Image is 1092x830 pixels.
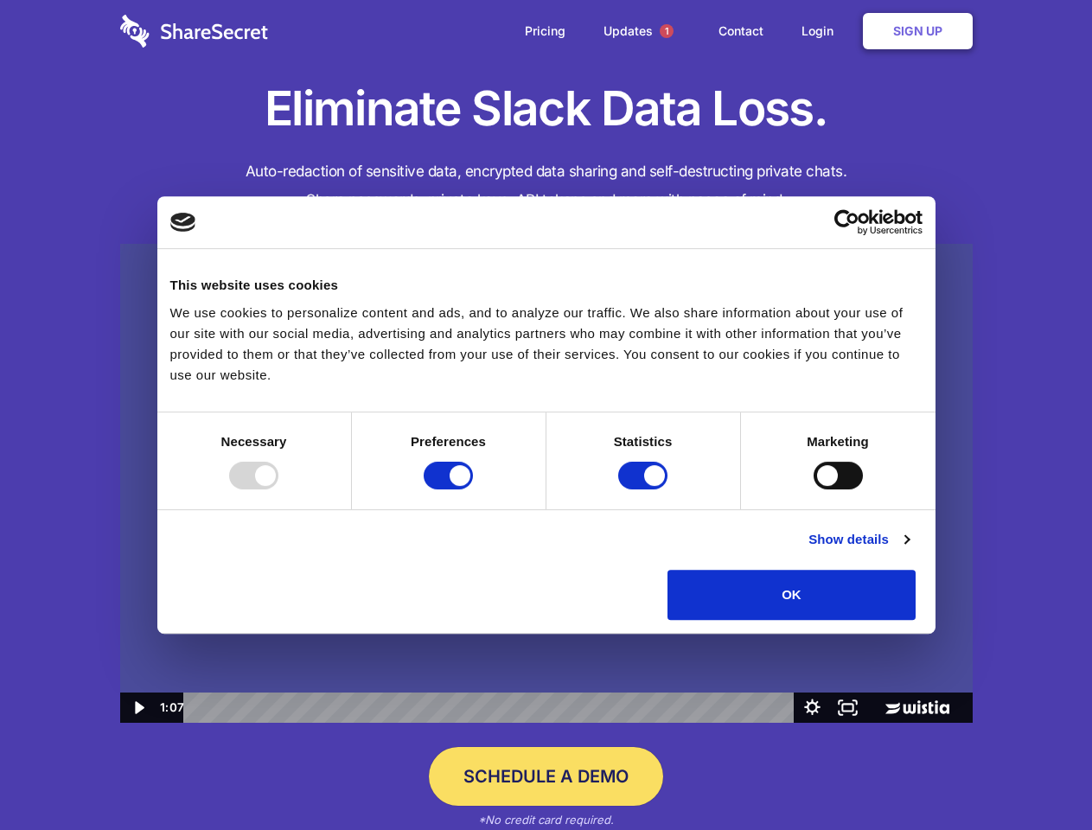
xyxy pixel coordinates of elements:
strong: Statistics [614,434,673,449]
a: Sign Up [863,13,973,49]
div: We use cookies to personalize content and ads, and to analyze our traffic. We also share informat... [170,303,923,386]
div: This website uses cookies [170,275,923,296]
a: Usercentrics Cookiebot - opens in a new window [771,209,923,235]
a: Schedule a Demo [429,747,663,806]
img: logo [170,213,196,232]
a: Pricing [508,4,583,58]
strong: Necessary [221,434,287,449]
button: Show settings menu [795,693,830,723]
button: Fullscreen [830,693,865,723]
h4: Auto-redaction of sensitive data, encrypted data sharing and self-destructing private chats. Shar... [120,157,973,214]
strong: Marketing [807,434,869,449]
a: Wistia Logo -- Learn More [865,693,972,723]
button: OK [667,570,916,620]
em: *No credit card required. [478,813,614,827]
a: Contact [701,4,781,58]
a: Show details [808,529,909,550]
button: Play Video [120,693,156,723]
img: logo-wordmark-white-trans-d4663122ce5f474addd5e946df7df03e33cb6a1c49d2221995e7729f52c070b2.svg [120,15,268,48]
span: 1 [660,24,674,38]
a: Login [784,4,859,58]
h1: Eliminate Slack Data Loss. [120,78,973,140]
strong: Preferences [411,434,486,449]
div: Playbar [197,693,786,723]
img: Sharesecret [120,244,973,724]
